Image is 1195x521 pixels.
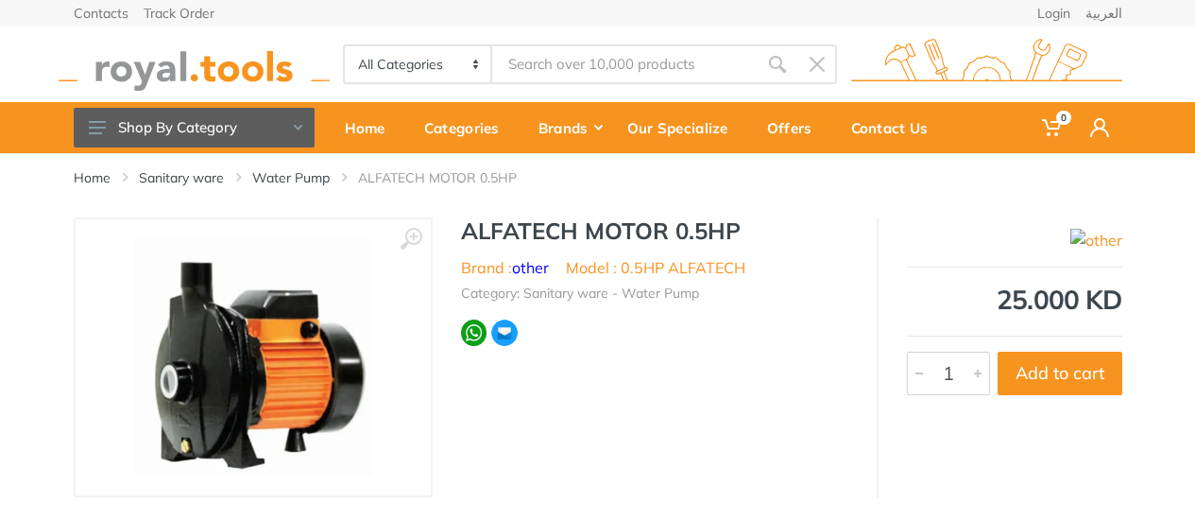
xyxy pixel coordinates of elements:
[525,108,614,148] div: Brands
[754,102,838,153] a: Offers
[74,7,128,20] a: Contacts
[332,108,411,148] div: Home
[332,102,411,153] a: Home
[74,168,111,187] a: Home
[59,39,330,91] img: royal.tools Logo
[614,102,754,153] a: Our Specialize
[144,7,214,20] a: Track Order
[461,284,699,304] li: Category: Sanitary ware - Water Pump
[1029,102,1077,153] a: 0
[74,168,1122,187] nav: breadcrumb
[461,217,848,245] h1: ALFATECH MOTOR 0.5HP
[411,108,525,148] div: Categories
[1070,229,1122,252] img: other
[490,319,519,347] img: ma.webp
[566,256,745,279] li: Model : 0.5HP ALFATECH
[1056,111,1071,125] span: 0
[252,168,330,187] a: Water Pump
[907,287,1122,313] div: 25.000 KD
[461,320,487,346] img: wa.webp
[614,108,754,148] div: Our Specialize
[1037,7,1070,20] a: Login
[134,238,372,477] img: Royal Tools - ALFATECH MOTOR 0.5HP
[74,108,315,148] button: Shop By Category
[754,108,838,148] div: Offers
[838,102,954,153] a: Contact Us
[411,102,525,153] a: Categories
[139,168,224,187] a: Sanitary ware
[345,46,493,82] select: Category
[1085,7,1122,20] a: العربية
[838,108,954,148] div: Contact Us
[461,256,549,279] li: Brand :
[492,44,757,84] input: Site search
[358,168,545,187] li: ALFATECH MOTOR 0.5HP
[512,258,549,277] a: other
[851,39,1122,91] img: royal.tools Logo
[998,352,1122,395] button: Add to cart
